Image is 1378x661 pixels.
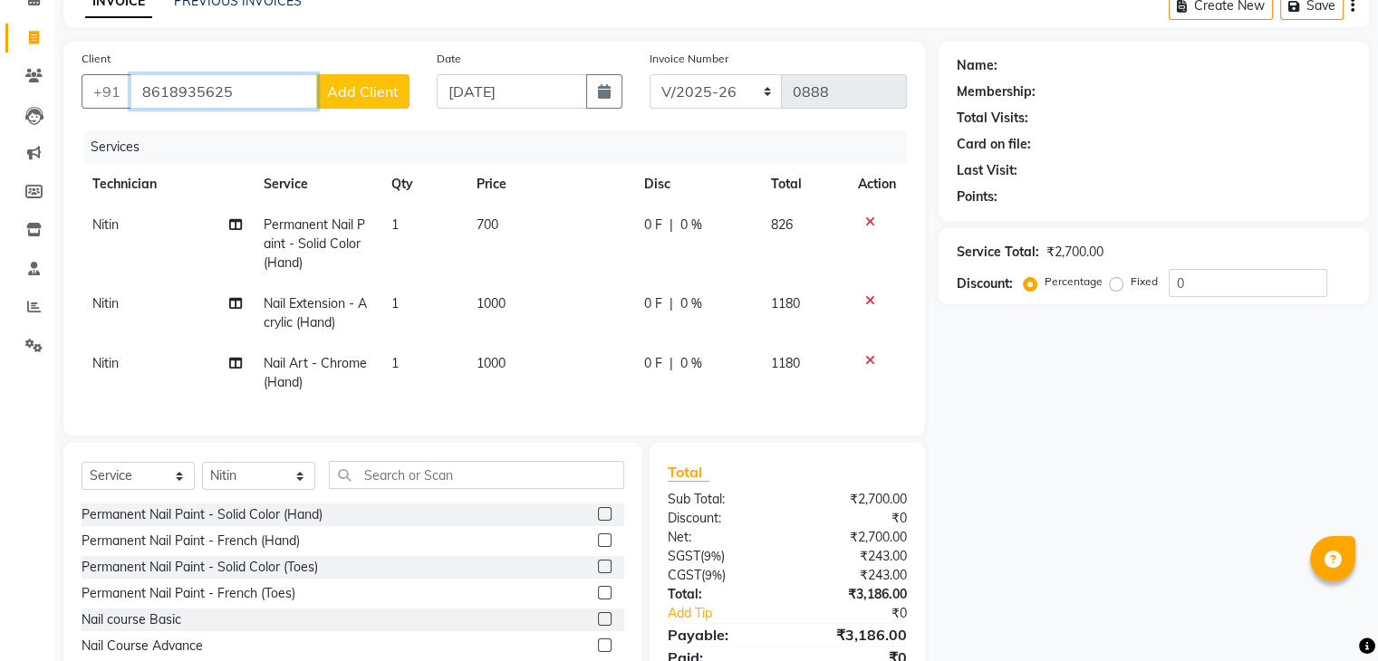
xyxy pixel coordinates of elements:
[654,585,787,604] div: Total:
[670,294,673,313] span: |
[391,295,399,311] span: 1
[787,547,920,566] div: ₹243.00
[252,164,381,205] th: Service
[92,216,119,233] span: Nitin
[957,274,1013,293] div: Discount:
[668,548,700,564] span: SGST
[847,164,907,205] th: Action
[82,164,252,205] th: Technician
[130,74,317,109] input: Search by Name/Mobile/Email/Code
[466,164,632,205] th: Price
[670,354,673,373] span: |
[263,295,366,330] span: Nail Extension - Acrylic (Hand)
[263,355,366,390] span: Nail Art - Chrome (Hand)
[82,532,300,551] div: Permanent Nail Paint - French (Hand)
[477,295,506,311] span: 1000
[787,624,920,646] div: ₹3,186.00
[654,624,787,646] div: Payable:
[957,135,1031,154] div: Card on file:
[644,294,662,313] span: 0 F
[957,243,1039,262] div: Service Total:
[477,216,498,233] span: 700
[957,82,1036,101] div: Membership:
[771,295,800,311] span: 1180
[82,51,111,67] label: Client
[381,164,466,205] th: Qty
[787,528,920,547] div: ₹2,700.00
[391,355,399,371] span: 1
[654,509,787,528] div: Discount:
[668,463,709,482] span: Total
[1045,273,1103,290] label: Percentage
[787,509,920,528] div: ₹0
[957,56,997,75] div: Name:
[1046,243,1103,262] div: ₹2,700.00
[654,566,787,585] div: ( )
[650,51,728,67] label: Invoice Number
[83,130,920,164] div: Services
[704,549,721,563] span: 9%
[787,490,920,509] div: ₹2,700.00
[809,604,920,623] div: ₹0
[787,585,920,604] div: ₹3,186.00
[92,295,119,311] span: Nitin
[705,568,722,582] span: 9%
[92,355,119,371] span: Nitin
[760,164,846,205] th: Total
[771,216,793,233] span: 826
[1131,273,1158,290] label: Fixed
[437,51,461,67] label: Date
[654,490,787,509] div: Sub Total:
[329,461,624,489] input: Search or Scan
[477,355,506,371] span: 1000
[680,354,702,373] span: 0 %
[670,216,673,235] span: |
[957,161,1017,180] div: Last Visit:
[82,610,181,629] div: Nail course Basic
[263,216,364,271] span: Permanent Nail Paint - Solid Color (Hand)
[82,584,295,603] div: Permanent Nail Paint - French (Toes)
[771,355,800,371] span: 1180
[327,82,399,101] span: Add Client
[82,505,323,524] div: Permanent Nail Paint - Solid Color (Hand)
[654,604,809,623] a: Add Tip
[644,216,662,235] span: 0 F
[316,74,410,109] button: Add Client
[957,187,997,206] div: Points:
[82,558,318,577] div: Permanent Nail Paint - Solid Color (Toes)
[391,216,399,233] span: 1
[654,528,787,547] div: Net:
[82,637,203,656] div: Nail Course Advance
[957,109,1028,128] div: Total Visits:
[654,547,787,566] div: ( )
[633,164,761,205] th: Disc
[644,354,662,373] span: 0 F
[680,216,702,235] span: 0 %
[680,294,702,313] span: 0 %
[82,74,132,109] button: +91
[787,566,920,585] div: ₹243.00
[668,567,701,583] span: CGST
